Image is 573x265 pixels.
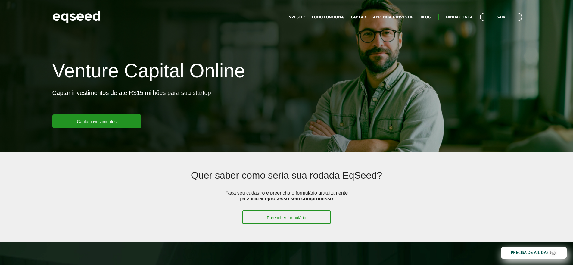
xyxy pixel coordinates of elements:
h2: Quer saber como seria sua rodada EqSeed? [100,170,473,190]
img: EqSeed [52,9,101,25]
a: Blog [421,15,431,19]
strong: processo sem compromisso [268,196,333,201]
a: Minha conta [446,15,473,19]
p: Captar investimentos de até R$15 milhões para sua startup [52,89,211,114]
p: Faça seu cadastro e preencha o formulário gratuitamente para iniciar o [223,190,350,210]
a: Captar investimentos [52,114,142,128]
a: Investir [287,15,305,19]
a: Preencher formulário [242,210,331,224]
a: Captar [351,15,366,19]
h1: Venture Capital Online [52,60,245,84]
a: Aprenda a investir [373,15,413,19]
a: Como funciona [312,15,344,19]
a: Sair [480,13,522,21]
